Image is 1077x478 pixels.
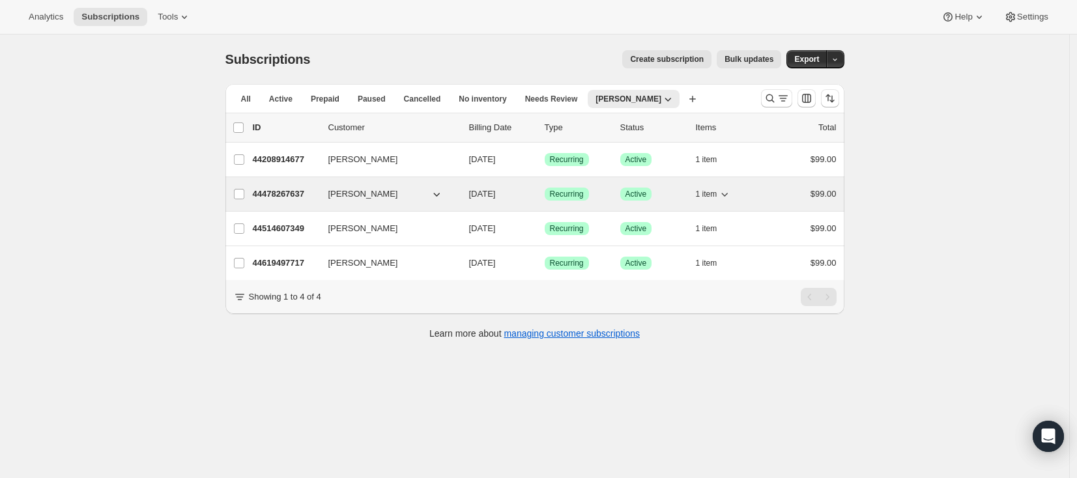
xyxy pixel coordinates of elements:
div: Items [696,121,761,134]
span: 1 item [696,258,717,268]
p: ID [253,121,318,134]
button: Analytics [21,8,71,26]
button: Help [934,8,993,26]
p: Learn more about [429,327,640,340]
span: No inventory [459,94,506,104]
span: $99.00 [811,258,837,268]
button: 1 item [696,150,732,169]
button: Tools [150,8,199,26]
span: Recurring [550,154,584,165]
span: [PERSON_NAME] [328,222,398,235]
button: Customize table column order and visibility [797,89,816,107]
button: Sort the results [821,89,839,107]
span: Active [625,223,647,234]
button: [PERSON_NAME] [321,253,451,274]
span: Active [625,258,647,268]
span: Help [955,12,972,22]
button: 1 item [696,219,732,238]
span: [DATE] [469,154,496,164]
span: $99.00 [811,223,837,233]
span: [PERSON_NAME] [596,94,661,104]
button: [PERSON_NAME] [321,184,451,204]
span: [PERSON_NAME] [328,188,398,201]
span: [PERSON_NAME] [328,153,398,166]
span: [DATE] [469,258,496,268]
span: Prepaid [311,94,339,104]
p: Total [818,121,836,134]
span: [DATE] [469,189,496,199]
span: Create subscription [630,54,704,64]
p: 44514607349 [253,222,318,235]
button: Settings [996,8,1056,26]
p: Status [620,121,685,134]
div: IDCustomerBilling DateTypeStatusItemsTotal [253,121,837,134]
button: Search and filter results [761,89,792,107]
nav: Pagination [801,288,837,306]
span: Export [794,54,819,64]
span: Recurring [550,189,584,199]
span: Cancelled [404,94,441,104]
button: Subscriptions [74,8,147,26]
span: Active [269,94,293,104]
span: Subscriptions [81,12,139,22]
span: Subscriptions [225,52,311,66]
div: 44514607349[PERSON_NAME][DATE]SuccessRecurringSuccessActive1 item$99.00 [253,219,837,238]
span: Needs Review [525,94,578,104]
button: [PERSON_NAME] [321,218,451,239]
div: 44478267637[PERSON_NAME][DATE]SuccessRecurringSuccessActive1 item$99.00 [253,185,837,203]
span: 1 item [696,223,717,234]
span: Paused [358,94,386,104]
span: 1 item [696,189,717,199]
button: Create new view [682,90,703,108]
button: [PERSON_NAME] [321,149,451,170]
button: 1 item [696,185,732,203]
button: Bulk updates [717,50,781,68]
button: 1 item [696,254,732,272]
p: Customer [328,121,459,134]
span: Active [625,189,647,199]
a: managing customer subscriptions [504,328,640,339]
span: Settings [1017,12,1048,22]
span: Bulk updates [725,54,773,64]
span: Analytics [29,12,63,22]
p: Billing Date [469,121,534,134]
div: 44619497717[PERSON_NAME][DATE]SuccessRecurringSuccessActive1 item$99.00 [253,254,837,272]
span: Tools [158,12,178,22]
button: Create subscription [622,50,711,68]
span: Recurring [550,258,584,268]
span: [DATE] [469,223,496,233]
div: 44208914677[PERSON_NAME][DATE]SuccessRecurringSuccessActive1 item$99.00 [253,150,837,169]
div: Open Intercom Messenger [1033,421,1064,452]
p: 44478267637 [253,188,318,201]
span: All [241,94,251,104]
span: Recurring [550,223,584,234]
button: Export [786,50,827,68]
p: Showing 1 to 4 of 4 [249,290,321,303]
span: $99.00 [811,189,837,199]
span: [PERSON_NAME] [328,257,398,270]
span: Active [625,154,647,165]
span: 1 item [696,154,717,165]
p: 44208914677 [253,153,318,166]
span: $99.00 [811,154,837,164]
div: Type [545,121,610,134]
p: 44619497717 [253,257,318,270]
